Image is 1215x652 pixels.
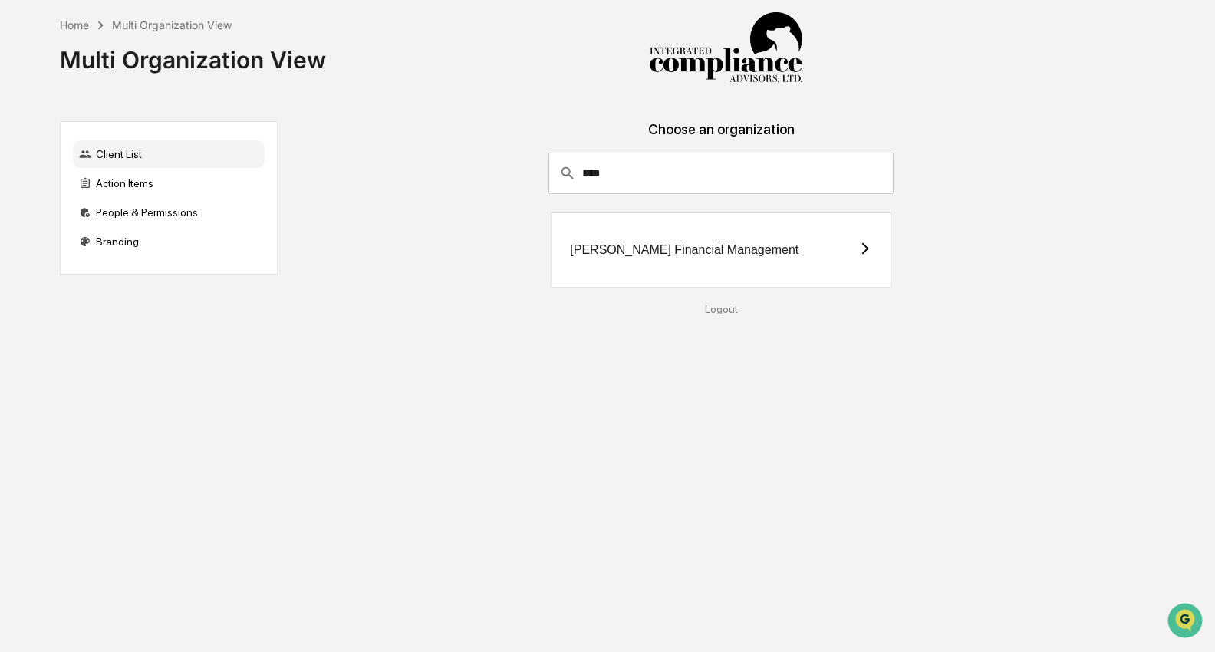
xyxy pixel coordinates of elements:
div: [PERSON_NAME] Financial Management [570,243,798,257]
div: We're available if you need us! [52,133,194,145]
div: Logout [290,303,1154,315]
div: Multi Organization View [112,18,232,31]
a: 🖐️Preclearance [9,187,105,215]
iframe: Open customer support [1166,601,1207,643]
div: Start new chat [52,117,252,133]
div: 🖐️ [15,195,28,207]
span: Data Lookup [31,222,97,238]
div: Home [60,18,89,31]
div: Client List [73,140,265,168]
div: Multi Organization View [60,34,326,74]
div: People & Permissions [73,199,265,226]
div: Action Items [73,170,265,197]
div: Branding [73,228,265,255]
div: 🗄️ [111,195,123,207]
span: Preclearance [31,193,99,209]
span: Pylon [153,260,186,272]
a: Powered byPylon [108,259,186,272]
div: consultant-dashboard__filter-organizations-search-bar [548,153,894,194]
img: Integrated Compliance Advisors [649,12,802,84]
a: 🔎Data Lookup [9,216,103,244]
button: Start new chat [261,122,279,140]
a: 🗄️Attestations [105,187,196,215]
img: 1746055101610-c473b297-6a78-478c-a979-82029cc54cd1 [15,117,43,145]
div: 🔎 [15,224,28,236]
div: Choose an organization [290,121,1154,153]
span: Attestations [127,193,190,209]
p: How can we help? [15,32,279,57]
